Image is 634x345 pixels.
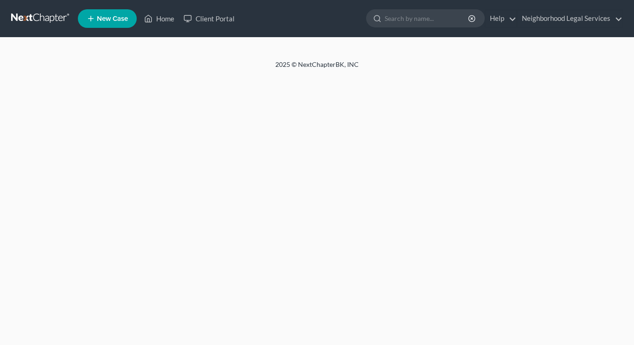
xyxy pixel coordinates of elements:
[385,10,469,27] input: Search by name...
[517,10,622,27] a: Neighborhood Legal Services
[139,10,179,27] a: Home
[485,10,516,27] a: Help
[97,15,128,22] span: New Case
[179,10,239,27] a: Client Portal
[53,60,581,77] div: 2025 © NextChapterBK, INC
